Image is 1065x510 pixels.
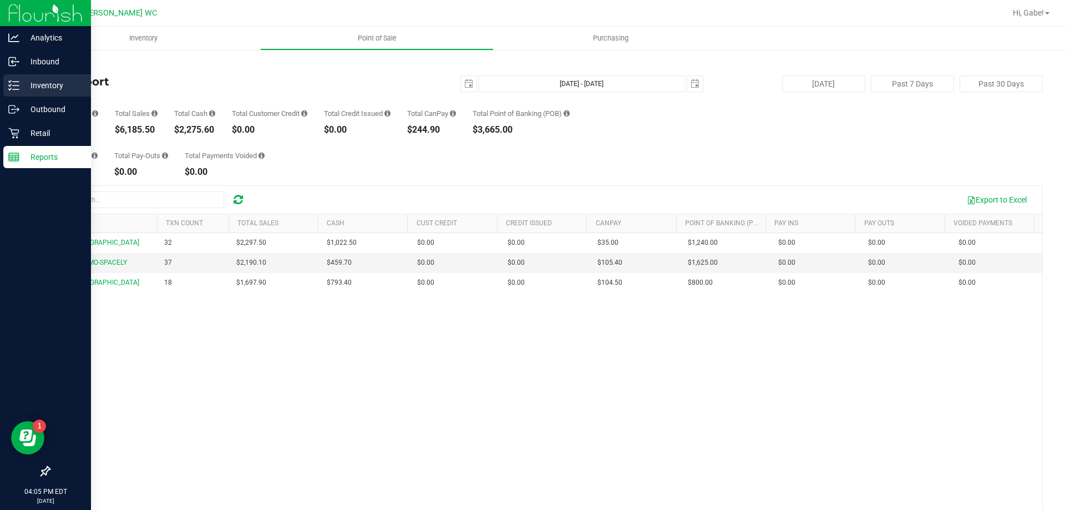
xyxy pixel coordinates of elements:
inline-svg: Analytics [8,32,19,43]
h4: Till Report [49,75,380,88]
button: [DATE] [782,75,865,92]
inline-svg: Inbound [8,56,19,67]
i: Sum of all cash pay-ins added to tills within the date range. [92,152,98,159]
span: Till 1 - [GEOGRAPHIC_DATA] [56,239,139,246]
div: $0.00 [114,168,168,176]
span: $1,240.00 [688,238,718,248]
a: Credit Issued [506,219,552,227]
div: $244.90 [407,125,456,134]
span: $1,697.90 [236,277,266,288]
div: $3,665.00 [473,125,570,134]
button: Past 7 Days [871,75,954,92]
a: TXN Count [166,219,203,227]
span: Purchasing [578,33,643,43]
span: select [687,76,703,92]
span: $800.00 [688,277,713,288]
p: Inventory [19,79,86,92]
span: Till 2 - COSMO-SPACELY [56,259,127,266]
a: Pay Outs [864,219,894,227]
p: [DATE] [5,497,86,505]
span: $2,297.50 [236,238,266,248]
div: Total Pay-Outs [114,152,168,159]
a: Inventory [27,27,260,50]
span: St. [PERSON_NAME] WC [69,8,157,18]
div: Total CanPay [407,110,456,117]
i: Count of all successful payment transactions, possibly including voids, refunds, and cash-back fr... [92,110,98,117]
inline-svg: Retail [8,128,19,139]
span: $105.40 [597,257,622,268]
span: $1,022.50 [327,238,357,248]
span: 32 [164,238,172,248]
div: $6,185.50 [115,125,158,134]
a: Total Sales [237,219,278,227]
span: $0.00 [508,277,525,288]
inline-svg: Reports [8,152,19,163]
span: $0.00 [778,238,795,248]
span: Hi, Gabe! [1013,8,1044,17]
inline-svg: Inventory [8,80,19,91]
span: $0.00 [417,277,434,288]
i: Sum of all successful, non-voided payment transaction amounts using account credit as the payment... [301,110,307,117]
iframe: Resource center unread badge [33,420,46,433]
span: 18 [164,277,172,288]
span: $0.00 [958,238,976,248]
div: Total Sales [115,110,158,117]
span: $0.00 [958,257,976,268]
span: $1,625.00 [688,257,718,268]
button: Past 30 Days [960,75,1043,92]
p: Reports [19,150,86,164]
div: Total Cash [174,110,215,117]
a: Point of Banking (POB) [685,219,764,227]
span: $0.00 [778,277,795,288]
span: Till 4 - [GEOGRAPHIC_DATA] [56,279,139,286]
a: Purchasing [494,27,727,50]
a: Point of Sale [260,27,494,50]
a: CanPay [596,219,621,227]
iframe: Resource center [11,421,44,455]
p: Retail [19,127,86,140]
i: Sum of all voided payment transaction amounts (excluding tips and transaction fees) within the da... [258,152,265,159]
span: $0.00 [868,277,885,288]
div: $0.00 [185,168,265,176]
span: $0.00 [958,277,976,288]
span: $35.00 [597,238,618,248]
div: Total Point of Banking (POB) [473,110,570,117]
div: Total Payments Voided [185,152,265,159]
input: Search... [58,191,224,208]
span: $2,190.10 [236,257,266,268]
i: Sum of all successful, non-voided payment transaction amounts using CanPay (as well as manual Can... [450,110,456,117]
span: $459.70 [327,257,352,268]
a: Voided Payments [954,219,1012,227]
inline-svg: Outbound [8,104,19,115]
i: Sum of all successful refund transaction amounts from purchase returns resulting in account credi... [384,110,390,117]
span: $793.40 [327,277,352,288]
span: $0.00 [778,257,795,268]
span: $0.00 [417,238,434,248]
div: $0.00 [324,125,390,134]
p: 04:05 PM EDT [5,487,86,497]
div: $0.00 [232,125,307,134]
span: select [461,76,476,92]
i: Sum of the successful, non-voided point-of-banking payment transaction amounts, both via payment ... [564,110,570,117]
a: Pay Ins [774,219,798,227]
span: $0.00 [417,257,434,268]
span: $0.00 [868,257,885,268]
i: Sum of all cash pay-outs removed from tills within the date range. [162,152,168,159]
span: $104.50 [597,277,622,288]
i: Sum of all successful, non-voided payment transaction amounts (excluding tips and transaction fee... [151,110,158,117]
span: Inventory [114,33,173,43]
span: 37 [164,257,172,268]
span: Point of Sale [343,33,412,43]
div: Total Credit Issued [324,110,390,117]
a: Cust Credit [417,219,457,227]
p: Inbound [19,55,86,68]
i: Sum of all successful, non-voided cash payment transaction amounts (excluding tips and transactio... [209,110,215,117]
span: $0.00 [508,257,525,268]
span: $0.00 [868,238,885,248]
button: Export to Excel [960,190,1034,209]
a: Cash [327,219,344,227]
span: $0.00 [508,238,525,248]
div: $2,275.60 [174,125,215,134]
p: Analytics [19,31,86,44]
